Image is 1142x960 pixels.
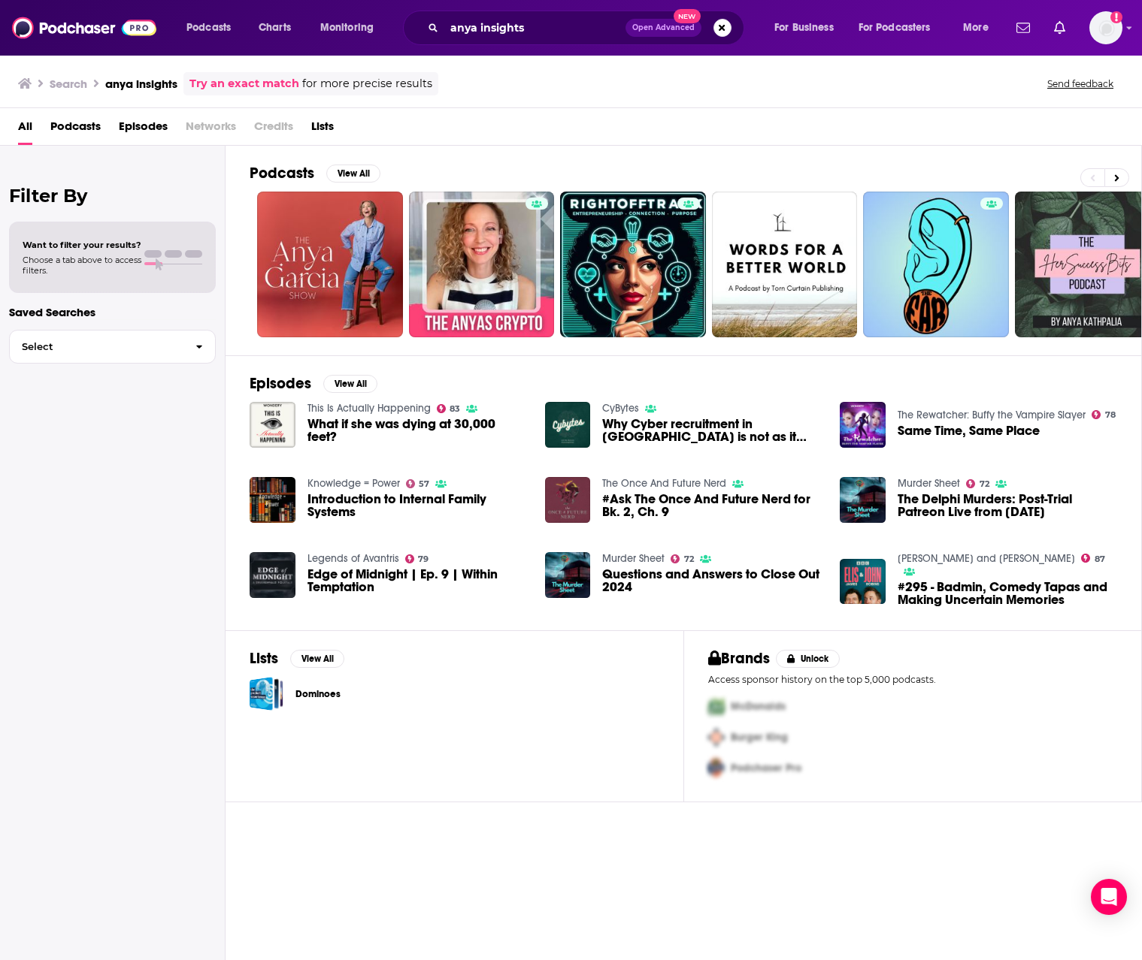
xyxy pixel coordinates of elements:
[545,477,591,523] img: #Ask The Once And Future Nerd for Bk. 2, Ch. 9
[250,374,311,393] h2: Episodes
[849,16,953,40] button: open menu
[302,75,432,92] span: for more precise results
[176,16,250,40] button: open menu
[186,114,236,145] span: Networks
[898,424,1040,437] a: Same Time, Same Place
[840,477,886,523] img: The Delphi Murders: Post-Trial Patreon Live from November 15, 2024
[250,552,295,598] img: Edge of Midnight | Ep. 9 | Within Temptation
[980,481,989,488] span: 72
[250,477,295,523] img: Introduction to Internal Family Systems
[50,114,101,145] span: Podcasts
[307,418,527,443] a: What if she was dying at 30,000 feet?
[702,722,731,753] img: Second Pro Logo
[1089,11,1122,44] button: Show profile menu
[250,649,344,668] a: ListsView All
[1092,410,1116,419] a: 78
[254,114,293,145] span: Credits
[671,554,694,563] a: 72
[295,686,341,702] a: Dominoes
[1089,11,1122,44] span: Logged in as Ashley_Beenen
[311,114,334,145] a: Lists
[702,753,731,783] img: Third Pro Logo
[708,674,1118,685] p: Access sponsor history on the top 5,000 podcasts.
[307,568,527,593] a: Edge of Midnight | Ep. 9 | Within Temptation
[1105,412,1116,418] span: 78
[602,418,822,443] span: Why Cyber recruitment in [GEOGRAPHIC_DATA] is not as it seems: [PERSON_NAME]
[250,402,295,448] img: What if she was dying at 30,000 feet?
[50,77,87,91] h3: Search
[12,14,156,42] img: Podchaser - Follow, Share and Rate Podcasts
[731,731,788,744] span: Burger King
[405,554,429,563] a: 79
[684,556,694,563] span: 72
[898,477,960,490] a: Murder Sheet
[323,375,377,393] button: View All
[249,16,300,40] a: Charts
[326,165,380,183] button: View All
[105,77,177,91] h3: anya insights
[250,374,377,393] a: EpisodesView All
[259,17,291,38] span: Charts
[450,406,460,412] span: 83
[898,552,1075,565] a: Elis James and John Robins
[602,552,665,565] a: Murder Sheet
[1095,556,1105,563] span: 87
[1010,15,1036,41] a: Show notifications dropdown
[731,700,786,713] span: McDonalds
[764,16,853,40] button: open menu
[840,559,886,605] img: #295 - Badmin, Comedy Tapas and Making Uncertain Memories
[307,402,431,415] a: This Is Actually Happening
[189,75,299,92] a: Try an exact match
[10,342,183,352] span: Select
[186,17,231,38] span: Podcasts
[898,581,1117,606] a: #295 - Badmin, Comedy Tapas and Making Uncertain Memories
[632,24,695,32] span: Open Advanced
[1089,11,1122,44] img: User Profile
[307,477,400,490] a: Knowledge = Power
[840,402,886,448] a: Same Time, Same Place
[1091,879,1127,915] div: Open Intercom Messenger
[545,552,591,598] img: Questions and Answers to Close Out 2024
[418,556,429,563] span: 79
[702,691,731,722] img: First Pro Logo
[119,114,168,145] span: Episodes
[602,568,822,593] a: Questions and Answers to Close Out 2024
[963,17,989,38] span: More
[290,650,344,668] button: View All
[9,305,216,319] p: Saved Searches
[307,552,399,565] a: Legends of Avantris
[602,493,822,518] a: #Ask The Once And Future Nerd for Bk. 2, Ch. 9
[708,649,771,668] h2: Brands
[602,418,822,443] a: Why Cyber recruitment in UAE is not as it seems: Anya Shpilman
[437,404,461,413] a: 83
[310,16,393,40] button: open menu
[23,255,141,276] span: Choose a tab above to access filters.
[602,477,726,490] a: The Once And Future Nerd
[898,493,1117,518] a: The Delphi Murders: Post-Trial Patreon Live from November 15, 2024
[774,17,834,38] span: For Business
[626,19,701,37] button: Open AdvancedNew
[250,164,314,183] h2: Podcasts
[18,114,32,145] a: All
[1110,11,1122,23] svg: Add a profile image
[250,649,278,668] h2: Lists
[250,677,283,711] a: Dominoes
[23,240,141,250] span: Want to filter your results?
[9,330,216,364] button: Select
[320,17,374,38] span: Monitoring
[1081,554,1105,563] a: 87
[545,402,591,448] img: Why Cyber recruitment in UAE is not as it seems: Anya Shpilman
